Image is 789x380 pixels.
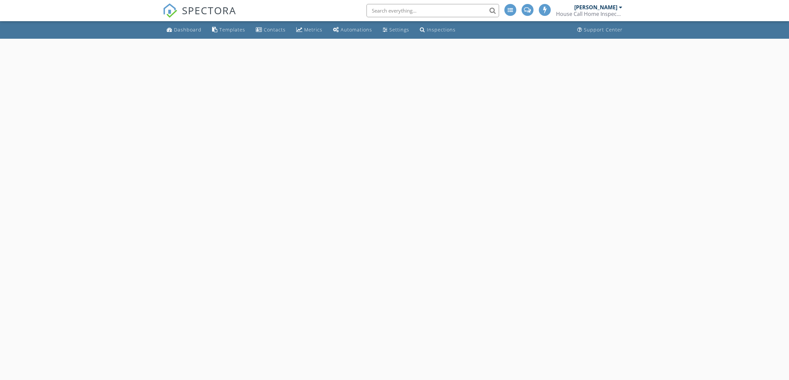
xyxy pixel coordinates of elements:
[389,26,409,33] div: Settings
[341,26,372,33] div: Automations
[174,26,201,33] div: Dashboard
[163,3,177,18] img: The Best Home Inspection Software - Spectora
[253,24,288,36] a: Contacts
[163,9,236,23] a: SPECTORA
[575,24,625,36] a: Support Center
[427,26,456,33] div: Inspections
[219,26,245,33] div: Templates
[556,11,622,17] div: House Call Home Inspection
[304,26,322,33] div: Metrics
[380,24,412,36] a: Settings
[366,4,499,17] input: Search everything...
[574,4,617,11] div: [PERSON_NAME]
[294,24,325,36] a: Metrics
[417,24,458,36] a: Inspections
[164,24,204,36] a: Dashboard
[182,3,236,17] span: SPECTORA
[330,24,375,36] a: Automations (Advanced)
[584,26,623,33] div: Support Center
[209,24,248,36] a: Templates
[264,26,286,33] div: Contacts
